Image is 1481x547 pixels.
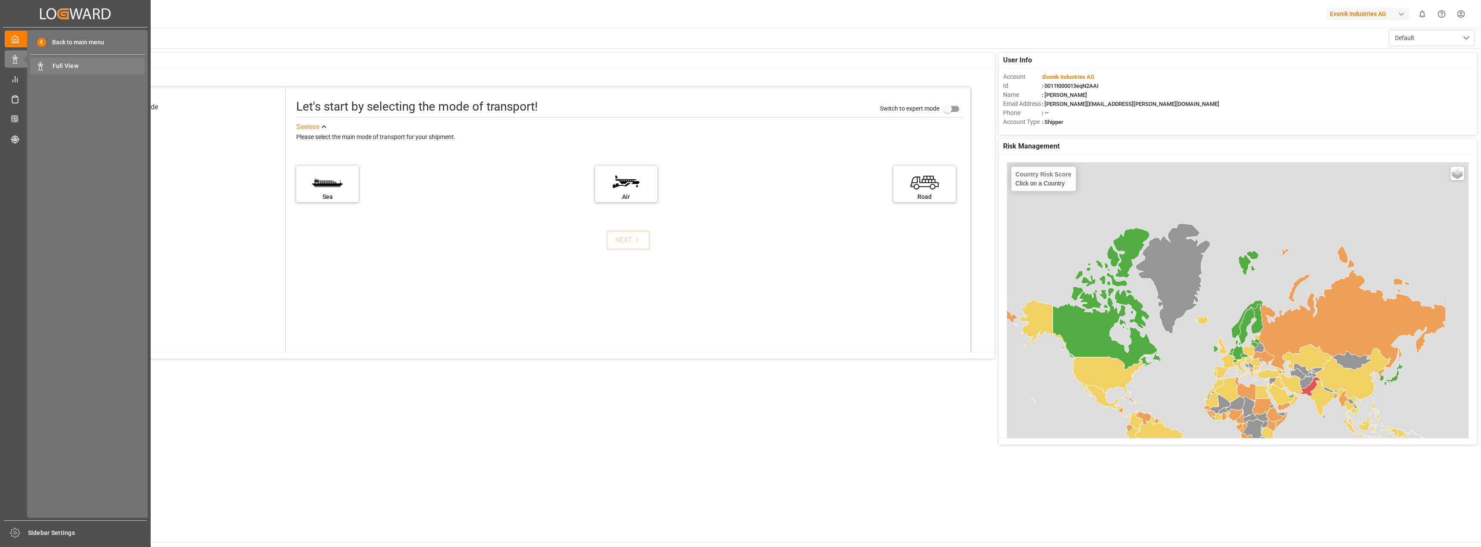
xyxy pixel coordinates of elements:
div: Evonik Industries AG [1326,8,1409,20]
div: Sea [301,192,354,201]
span: Sidebar Settings [28,528,147,538]
span: Switch to expert mode [880,105,939,112]
button: show 0 new notifications [1413,4,1432,24]
a: Schedules [5,90,146,107]
div: Air [599,192,653,201]
a: Tracking [5,130,146,147]
div: Please select the main mode of transport for your shipment. [296,132,964,142]
span: : Shipper [1042,119,1063,125]
div: Click on a Country [1016,171,1072,187]
div: Select transport mode [91,102,158,112]
span: : — [1042,110,1049,116]
span: Name [1003,90,1042,99]
span: : 0011t000013eqN2AAI [1042,83,1099,89]
button: NEXT [607,231,650,250]
span: Id [1003,81,1042,90]
button: Help Center [1432,4,1451,24]
div: NEXT [615,235,641,245]
div: Let's start by selecting the mode of transport! [296,98,538,116]
span: Email Address [1003,99,1042,108]
span: Account Type [1003,117,1042,127]
a: CO2e Calculator [5,111,146,127]
div: Road [898,192,951,201]
span: Full View [53,62,145,71]
span: Account [1003,72,1042,81]
span: User Info [1003,55,1032,65]
a: Full View [30,58,145,74]
button: open menu [1388,30,1475,46]
span: : [1042,74,1094,80]
span: Default [1395,34,1414,43]
span: : [PERSON_NAME][EMAIL_ADDRESS][PERSON_NAME][DOMAIN_NAME] [1042,101,1219,107]
a: My Cockpit [5,31,146,47]
div: See less [296,122,319,132]
span: Back to main menu [46,38,104,47]
a: Layers [1450,167,1464,180]
button: Evonik Industries AG [1326,6,1413,22]
span: Risk Management [1003,141,1060,151]
span: Phone [1003,108,1042,117]
span: Evonik Industries AG [1043,74,1094,80]
h4: Country Risk Score [1016,171,1072,178]
span: : [PERSON_NAME] [1042,92,1087,98]
a: My Reports [5,71,146,87]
